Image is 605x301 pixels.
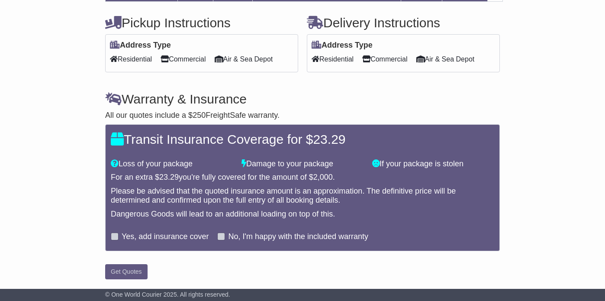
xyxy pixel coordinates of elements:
[161,52,206,66] span: Commercial
[111,132,494,146] h4: Transit Insurance Coverage for $
[312,52,354,66] span: Residential
[111,173,494,182] div: For an extra $ you're fully covered for the amount of $ .
[122,232,209,242] label: Yes, add insurance cover
[313,132,345,146] span: 23.29
[110,52,152,66] span: Residential
[368,159,499,169] div: If your package is stolen
[193,111,206,120] span: 250
[307,16,500,30] h4: Delivery Instructions
[416,52,475,66] span: Air & Sea Depot
[111,210,494,219] div: Dangerous Goods will lead to an additional loading on top of this.
[105,291,230,298] span: © One World Courier 2025. All rights reserved.
[215,52,273,66] span: Air & Sea Depot
[362,52,407,66] span: Commercial
[105,92,500,106] h4: Warranty & Insurance
[110,41,171,50] label: Address Type
[237,159,368,169] div: Damage to your package
[313,173,333,181] span: 2,000
[105,264,148,279] button: Get Quotes
[111,187,494,205] div: Please be advised that the quoted insurance amount is an approximation. The definitive price will...
[159,173,179,181] span: 23.29
[105,16,298,30] h4: Pickup Instructions
[105,111,500,120] div: All our quotes include a $ FreightSafe warranty.
[312,41,373,50] label: Address Type
[228,232,368,242] label: No, I'm happy with the included warranty
[106,159,237,169] div: Loss of your package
